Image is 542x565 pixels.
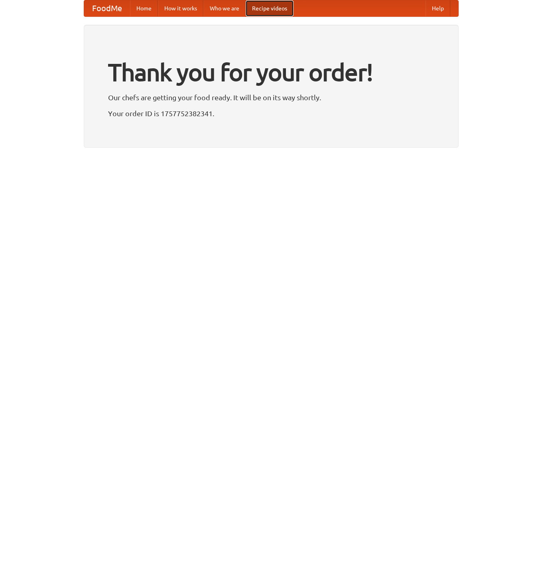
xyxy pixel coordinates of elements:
[108,53,434,91] h1: Thank you for your order!
[130,0,158,16] a: Home
[84,0,130,16] a: FoodMe
[108,91,434,103] p: Our chefs are getting your food ready. It will be on its way shortly.
[426,0,450,16] a: Help
[108,107,434,119] p: Your order ID is 1757752382341.
[203,0,246,16] a: Who we are
[158,0,203,16] a: How it works
[246,0,294,16] a: Recipe videos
